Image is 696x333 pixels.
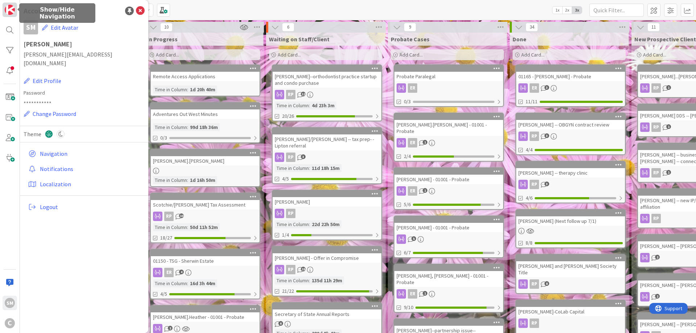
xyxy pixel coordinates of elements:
[24,20,38,34] div: SM
[25,147,145,160] a: Navigation
[394,113,503,136] div: [PERSON_NAME].[PERSON_NAME] - 01001 - Probate
[408,83,417,93] div: ER
[530,180,539,189] div: RP
[394,167,504,210] a: [PERSON_NAME] - 01001 - ProbateER5/6
[151,306,260,322] div: [PERSON_NAME].Heather - 01001 - Probate
[151,109,260,119] div: Adventures Out West Minutes
[188,279,217,287] div: 16d 3h 44m
[666,124,671,129] span: 1
[530,279,539,289] div: RP
[404,98,411,105] span: 0/3
[273,128,381,150] div: [PERSON_NAME]/[PERSON_NAME] -- tax prep- - Lipton referral
[530,319,539,328] div: RP
[188,223,220,231] div: 50d 11h 52m
[544,133,549,138] span: 3
[572,7,582,14] span: 3x
[273,309,381,319] div: Secretary of State Annual Reports
[151,193,260,209] div: Scotchie/[PERSON_NAME] Tax Assessment
[516,120,625,129] div: [PERSON_NAME] -- OBGYN contract review
[179,213,184,218] span: 10
[516,113,625,129] div: [PERSON_NAME] -- OBGYN contract review
[399,51,423,58] span: Add Card...
[273,153,381,162] div: RP
[273,72,381,88] div: [PERSON_NAME]--orthodontist practice startup and condo purchase
[394,65,503,81] div: Probate Paralegal
[150,102,260,143] a: Adventures Out West MinutesTime in Column:99d 18h 36m0/3
[516,168,625,178] div: [PERSON_NAME] -- therapy clinic
[5,5,15,15] img: Visit kanbanzone.com
[160,234,172,242] span: 18/27
[24,109,76,118] button: Change Password
[544,182,549,186] span: 3
[394,168,503,184] div: [PERSON_NAME] - 01001 - Probate
[666,170,671,175] span: 1
[275,276,309,284] div: Time in Column
[651,168,661,178] div: RP
[160,290,167,298] span: 4/5
[273,209,381,218] div: RP
[408,186,417,196] div: ER
[526,23,538,32] span: 34
[24,89,145,97] label: Password
[25,178,145,191] a: Localization
[151,156,260,166] div: [PERSON_NAME].[PERSON_NAME]
[275,101,309,109] div: Time in Column
[164,212,174,221] div: RP
[521,51,544,58] span: Add Card...
[394,216,504,258] a: [PERSON_NAME] - 01001 - Probate6/7
[404,23,416,32] span: 9
[301,267,306,271] span: 15
[391,36,430,43] span: Probate Cases
[150,64,260,96] a: Remote Access ApplicationsTime in Column:1d 20h 40m
[282,175,289,183] span: 4/5
[275,164,309,172] div: Time in Column
[394,271,503,287] div: [PERSON_NAME], [PERSON_NAME] - 01001 - Probate
[309,220,310,228] span: :
[147,36,178,43] span: In Progress
[394,138,503,147] div: ER
[516,279,625,289] div: RP
[526,239,533,247] span: 8/8
[394,223,503,232] div: [PERSON_NAME] - 01001 - Probate
[282,112,294,120] span: 20/26
[411,236,416,241] span: 5
[526,146,533,154] span: 4/4
[309,276,310,284] span: :
[278,51,301,58] span: Add Card...
[275,220,309,228] div: Time in Column
[516,162,625,178] div: [PERSON_NAME] -- therapy clinic
[301,92,306,96] span: 12
[273,197,381,207] div: [PERSON_NAME]
[273,253,381,263] div: [PERSON_NAME] - Offer in Compromise
[273,265,381,274] div: RP
[394,175,503,184] div: [PERSON_NAME] - 01001 - Probate
[188,86,217,93] div: 1d 20h 40m
[516,255,625,277] div: [PERSON_NAME] and [PERSON_NAME] Society Title
[273,134,381,150] div: [PERSON_NAME]/[PERSON_NAME] -- tax prep- - Lipton referral
[286,153,295,162] div: RP
[282,231,289,239] span: 1/4
[423,291,427,296] span: 1
[168,326,173,330] span: 2
[156,51,179,58] span: Add Card...
[516,132,625,141] div: RP
[272,246,382,296] a: [PERSON_NAME] - Offer in CompromiseRPTime in Column:135d 11h 29m21/22
[516,65,625,81] div: 01165 - [PERSON_NAME] - Probate
[394,72,503,81] div: Probate Paralegal
[42,20,79,35] button: Edit Avatar
[544,281,549,286] span: 8
[394,120,503,136] div: [PERSON_NAME].[PERSON_NAME] - 01001 - Probate
[278,321,283,326] span: 6
[651,122,661,132] div: RP
[515,113,626,155] a: [PERSON_NAME] -- OBGYN contract reviewRP4/4
[655,294,660,299] span: 2
[151,268,260,277] div: ER
[187,279,188,287] span: :
[151,150,260,166] div: [PERSON_NAME].[PERSON_NAME]
[151,212,260,221] div: RP
[526,194,533,202] span: 4/6
[516,72,625,81] div: 01165 - [PERSON_NAME] - Probate
[150,193,260,243] a: Scotchie/[PERSON_NAME] Tax AssessmentRPTime in Column:50d 11h 52m18/27
[408,138,417,147] div: ER
[394,216,503,232] div: [PERSON_NAME] - 01001 - Probate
